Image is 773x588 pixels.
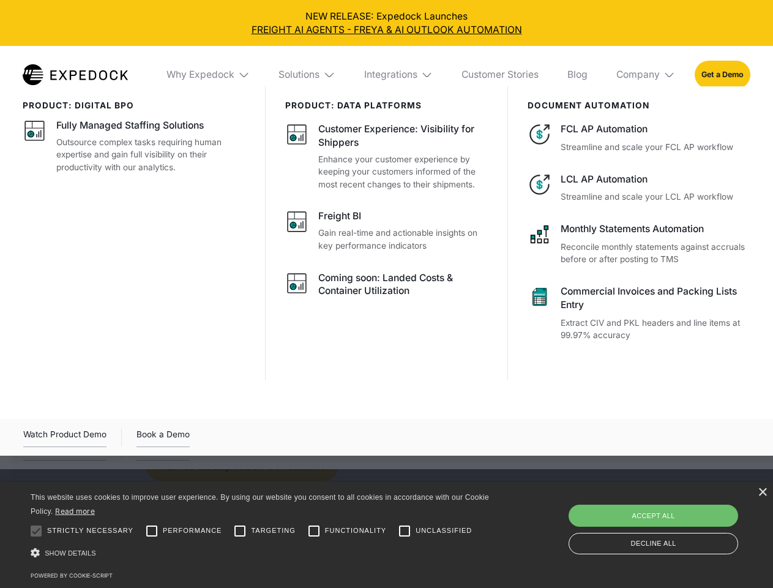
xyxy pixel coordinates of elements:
div: FCL AP Automation [561,123,750,136]
div: Solutions [278,69,319,81]
div: Commercial Invoices and Packing Lists Entry [561,285,750,312]
div: Fully Managed Staffing Solutions [56,119,204,132]
p: Gain real-time and actionable insights on key performance indicators [318,227,488,252]
p: Reconcile monthly statements against accruals before or after posting to TMS [561,241,750,266]
a: Powered by cookie-script [31,572,113,579]
a: Read more [55,507,95,516]
div: Customer Experience: Visibility for Shippers [318,123,488,149]
div: Coming soon: Landed Costs & Container Utilization [318,271,488,298]
div: Company [616,69,660,81]
a: LCL AP AutomationStreamline and scale your LCL AP workflow [528,173,750,203]
div: product: digital bpo [23,100,246,110]
div: Solutions [269,46,345,104]
div: NEW RELEASE: Expedock Launches [10,10,764,37]
div: Monthly Statements Automation [561,222,750,236]
span: Show details [45,549,96,557]
p: Streamline and scale your LCL AP workflow [561,190,750,203]
span: This website uses cookies to improve user experience. By using our website you consent to all coo... [31,493,489,516]
div: LCL AP Automation [561,173,750,186]
a: Freight BIGain real-time and actionable insights on key performance indicators [285,209,489,252]
a: FREIGHT AI AGENTS - FREYA & AI OUTLOOK AUTOMATION [10,23,764,37]
div: Integrations [364,69,417,81]
div: PRODUCT: data platforms [285,100,489,110]
p: Outsource complex tasks requiring human expertise and gain full visibility on their productivity ... [56,136,246,174]
div: Watch Product Demo [23,428,106,447]
a: Monthly Statements AutomationReconcile monthly statements against accruals before or after postin... [528,222,750,266]
iframe: Chat Widget [569,456,773,588]
p: Enhance your customer experience by keeping your customers informed of the most recent changes to... [318,153,488,191]
a: Commercial Invoices and Packing Lists EntryExtract CIV and PKL headers and line items at 99.97% a... [528,285,750,342]
span: Functionality [325,526,386,536]
span: Strictly necessary [47,526,133,536]
a: open lightbox [23,428,106,447]
p: Extract CIV and PKL headers and line items at 99.97% accuracy [561,317,750,342]
a: Fully Managed Staffing SolutionsOutsource complex tasks requiring human expertise and gain full v... [23,119,246,173]
div: Integrations [354,46,443,104]
div: Show details [31,545,493,562]
a: FCL AP AutomationStreamline and scale your FCL AP workflow [528,123,750,153]
div: Freight BI [318,209,361,223]
a: Get a Demo [695,61,750,88]
span: Performance [163,526,222,536]
a: Coming soon: Landed Costs & Container Utilization [285,271,489,302]
span: Targeting [251,526,295,536]
a: Customer Experience: Visibility for ShippersEnhance your customer experience by keeping your cust... [285,123,489,190]
span: Unclassified [416,526,472,536]
div: Why Expedock [166,69,234,81]
div: Why Expedock [157,46,260,104]
p: Streamline and scale your FCL AP workflow [561,141,750,154]
div: Company [607,46,685,104]
a: Book a Demo [136,428,190,447]
div: document automation [528,100,750,110]
a: Customer Stories [452,46,548,104]
a: Blog [558,46,597,104]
